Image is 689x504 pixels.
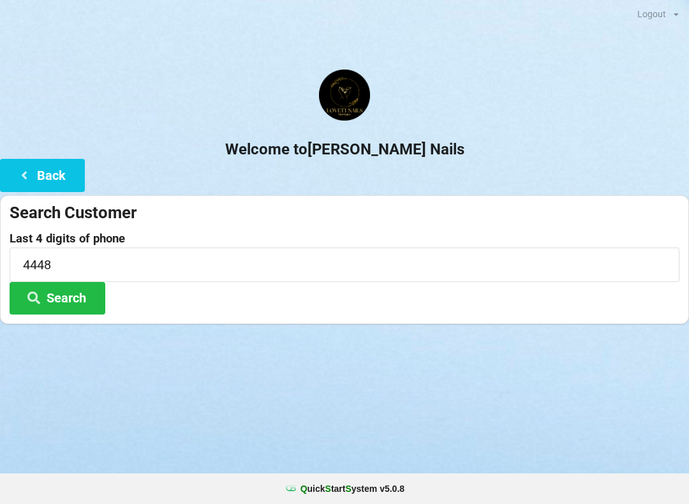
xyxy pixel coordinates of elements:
img: favicon.ico [285,482,297,495]
input: 0000 [10,248,679,281]
button: Search [10,282,105,315]
b: uick tart ystem v 5.0.8 [300,482,404,495]
div: Logout [637,10,666,19]
label: Last 4 digits of phone [10,232,679,245]
span: Q [300,484,307,494]
span: S [345,484,351,494]
span: S [325,484,331,494]
img: Lovett1.png [319,70,370,121]
div: Search Customer [10,202,679,223]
